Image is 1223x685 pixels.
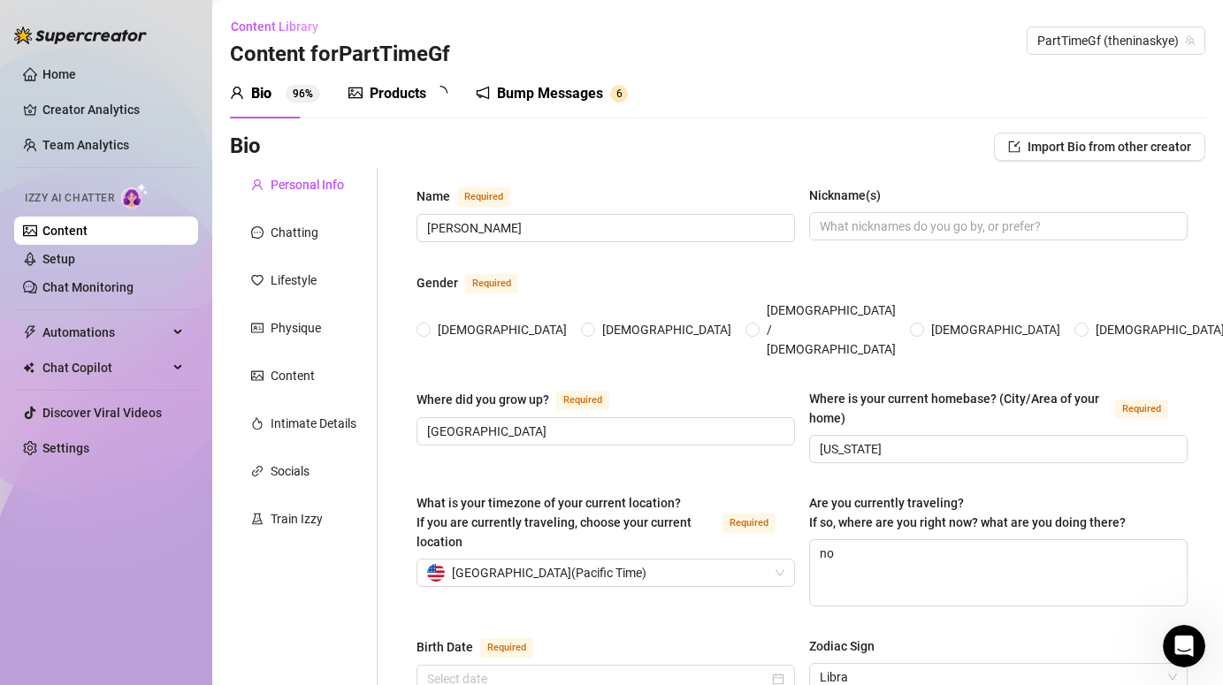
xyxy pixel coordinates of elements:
[251,83,271,104] div: Bio
[42,67,76,81] a: Home
[231,19,318,34] span: Content Library
[1028,140,1191,154] span: Import Bio from other creator
[417,389,629,410] label: Where did you grow up?
[42,406,162,420] a: Discover Viral Videos
[417,186,530,207] label: Name
[595,320,738,339] span: [DEMOGRAPHIC_DATA]
[271,461,310,481] div: Socials
[809,389,1188,428] label: Where is your current homebase? (City/Area of your home)
[230,41,450,69] h3: Content for PartTimeGf
[1008,141,1020,153] span: import
[251,513,264,525] span: experiment
[610,85,628,103] sup: 6
[42,441,89,455] a: Settings
[271,509,323,529] div: Train Izzy
[42,252,75,266] a: Setup
[417,273,458,293] div: Gender
[271,318,321,338] div: Physique
[924,320,1067,339] span: [DEMOGRAPHIC_DATA]
[251,179,264,191] span: user
[1115,400,1168,419] span: Required
[1037,27,1195,54] span: PartTimeGf (theninaskye)
[42,280,134,294] a: Chat Monitoring
[271,175,344,194] div: Personal Info
[476,86,490,100] span: notification
[457,187,510,207] span: Required
[286,85,320,103] sup: 96%
[809,636,887,656] label: Zodiac Sign
[809,496,1126,529] span: Are you currently traveling? If so, where are you right now? what are you doing there?
[431,320,574,339] span: [DEMOGRAPHIC_DATA]
[417,496,692,549] span: What is your timezone of your current location? If you are currently traveling, choose your curre...
[251,226,264,239] span: message
[14,27,147,44] img: logo-BBDzfeDw.svg
[271,270,317,290] div: Lifestyle
[417,390,549,409] div: Where did you grow up?
[230,133,261,161] h3: Bio
[417,636,553,658] label: Birth Date
[417,637,473,657] div: Birth Date
[809,186,881,205] div: Nickname(s)
[417,272,538,293] label: Gender
[1163,625,1205,667] iframe: Intercom live chat
[251,274,264,286] span: heart
[230,12,333,41] button: Content Library
[348,86,363,100] span: picture
[251,369,264,382] span: picture
[23,362,34,374] img: Chat Copilot
[616,88,623,100] span: 6
[271,366,315,385] div: Content
[417,186,450,206] div: Name
[497,83,603,104] div: Bump Messages
[427,564,445,582] img: us
[25,190,114,207] span: Izzy AI Chatter
[722,514,776,533] span: Required
[820,439,1173,459] input: Where is your current homebase? (City/Area of your home)
[1185,35,1196,46] span: team
[271,414,356,433] div: Intimate Details
[251,322,264,334] span: idcard
[370,83,426,104] div: Products
[42,95,184,124] a: Creator Analytics
[433,86,447,100] span: loading
[556,391,609,410] span: Required
[42,354,168,382] span: Chat Copilot
[251,465,264,477] span: link
[810,540,1187,605] textarea: no
[809,389,1108,428] div: Where is your current homebase? (City/Area of your home)
[480,638,533,658] span: Required
[251,417,264,430] span: fire
[820,217,1173,236] input: Nickname(s)
[760,301,903,359] span: [DEMOGRAPHIC_DATA] / [DEMOGRAPHIC_DATA]
[42,224,88,238] a: Content
[121,183,149,209] img: AI Chatter
[809,186,893,205] label: Nickname(s)
[427,218,781,238] input: Name
[809,636,875,656] div: Zodiac Sign
[42,318,168,346] span: Automations
[427,422,781,441] input: Where did you grow up?
[230,86,244,100] span: user
[452,559,646,586] span: [GEOGRAPHIC_DATA] ( Pacific Time )
[42,138,129,152] a: Team Analytics
[23,325,37,339] span: thunderbolt
[271,223,318,242] div: Chatting
[994,133,1205,161] button: Import Bio from other creator
[465,274,518,293] span: Required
